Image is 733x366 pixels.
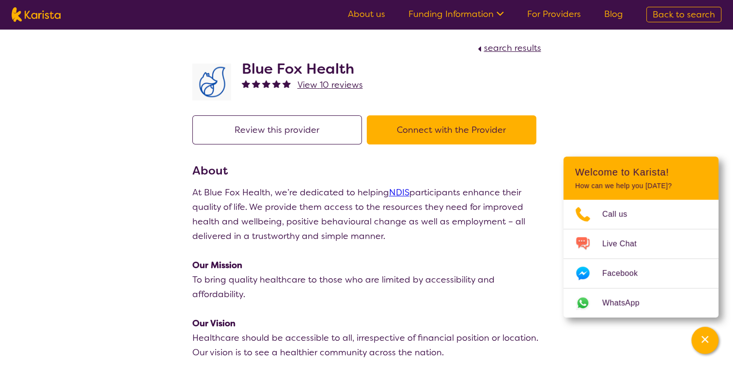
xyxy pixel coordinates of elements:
button: Channel Menu [691,327,718,354]
a: Connect with the Provider [367,124,541,136]
a: Web link opens in a new tab. [563,288,718,318]
img: fullstar [282,80,291,88]
div: Channel Menu [563,157,718,318]
a: search results [475,42,541,54]
span: Call us [602,207,639,222]
strong: Our Vision [192,318,235,329]
p: To bring quality healthcare to those who are limited by accessibility and affordability. [192,272,541,302]
a: For Providers [527,8,581,20]
img: lyehhyr6avbivpacwqcf.png [192,64,231,100]
a: About us [348,8,385,20]
h3: About [192,162,541,179]
span: Facebook [602,266,649,281]
h2: Blue Fox Health [242,60,363,78]
span: Back to search [653,9,715,20]
span: search results [484,42,541,54]
span: View 10 reviews [297,79,363,91]
img: Karista logo [12,7,61,22]
a: Back to search [646,7,721,22]
a: NDIS [389,187,409,198]
img: fullstar [272,80,281,88]
a: View 10 reviews [297,78,363,92]
img: fullstar [242,80,250,88]
a: Blog [604,8,623,20]
ul: Choose channel [563,200,718,318]
button: Review this provider [192,115,362,144]
img: fullstar [262,80,270,88]
span: WhatsApp [602,296,651,310]
strong: Our Mission [192,259,242,271]
p: At Blue Fox Health, we’re dedicated to helping participants enhance their quality of life. We pro... [192,185,541,243]
img: fullstar [252,80,260,88]
p: How can we help you [DATE]? [575,182,707,190]
a: Funding Information [408,8,504,20]
button: Connect with the Provider [367,115,536,144]
h2: Welcome to Karista! [575,166,707,178]
a: Review this provider [192,124,367,136]
span: Live Chat [602,237,648,251]
p: Healthcare should be accessible to all, irrespective of financial position or location. Our visio... [192,331,541,360]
